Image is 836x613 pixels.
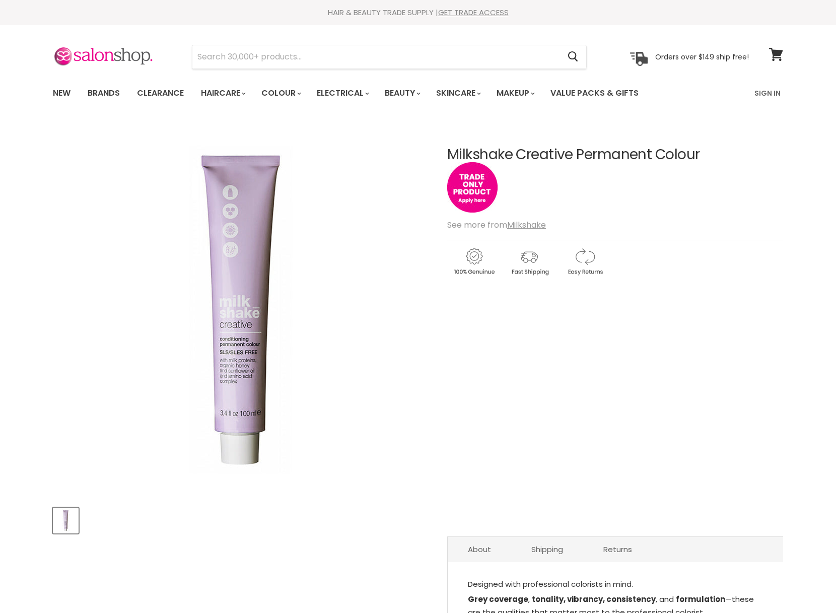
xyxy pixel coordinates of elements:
[468,577,763,593] p: Designed with professional colorists in mind.
[53,508,79,533] button: Milkshake Creative Permanent Colour
[45,83,78,104] a: New
[447,162,498,213] img: tradeonly_small.jpg
[40,8,796,18] div: HAIR & BEAUTY TRADE SUPPLY |
[53,122,429,498] div: Milkshake Creative Permanent Colour image. Click or Scroll to Zoom.
[748,83,787,104] a: Sign In
[468,594,528,604] strong: Grey coverage
[193,83,252,104] a: Haircare
[192,45,560,69] input: Search
[45,79,698,108] ul: Main menu
[676,594,725,604] strong: formulation
[448,537,511,562] a: About
[489,83,541,104] a: Makeup
[309,83,375,104] a: Electrical
[558,246,611,277] img: returns.gif
[429,83,487,104] a: Skincare
[254,83,307,104] a: Colour
[129,83,191,104] a: Clearance
[655,52,749,61] p: Orders over $149 ship free!
[64,133,417,486] img: Milkshake Creative Permanent Colour
[438,7,509,18] a: GET TRADE ACCESS
[377,83,427,104] a: Beauty
[543,83,646,104] a: Value Packs & Gifts
[54,509,78,532] img: Milkshake Creative Permanent Colour
[447,219,546,231] span: See more from
[507,219,546,231] a: Milkshake
[40,79,796,108] nav: Main
[80,83,127,104] a: Brands
[192,45,587,69] form: Product
[503,246,556,277] img: shipping.gif
[560,45,586,69] button: Search
[511,537,583,562] a: Shipping
[447,246,501,277] img: genuine.gif
[51,505,431,533] div: Product thumbnails
[583,537,652,562] a: Returns
[447,147,783,163] h1: Milkshake Creative Permanent Colour
[532,594,656,604] strong: tonality, vibrancy, consistency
